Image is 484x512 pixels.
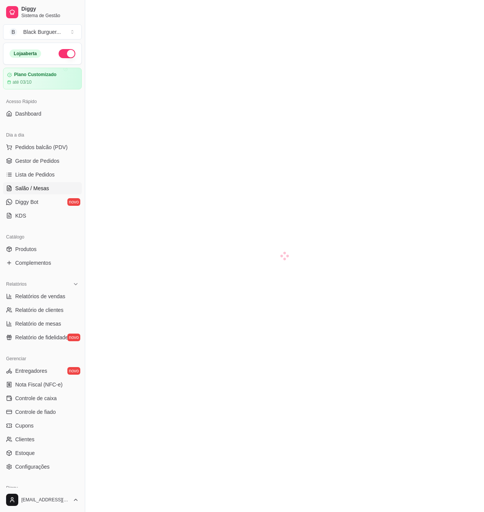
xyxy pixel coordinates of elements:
a: Nota Fiscal (NFC-e) [3,378,82,391]
a: Plano Customizadoaté 03/10 [3,68,82,89]
span: Relatórios de vendas [15,293,65,300]
span: Dashboard [15,110,41,118]
div: Dia a dia [3,129,82,141]
span: Estoque [15,449,35,457]
span: Gestor de Pedidos [15,157,59,165]
div: Black Burguer ... [23,28,61,36]
a: Salão / Mesas [3,182,82,194]
a: Relatório de fidelidadenovo [3,331,82,343]
span: Sistema de Gestão [21,13,79,19]
span: [EMAIL_ADDRESS][DOMAIN_NAME] [21,497,70,503]
article: até 03/10 [13,79,32,85]
article: Plano Customizado [14,72,56,78]
span: Nota Fiscal (NFC-e) [15,381,62,388]
span: Produtos [15,245,37,253]
a: Complementos [3,257,82,269]
span: Clientes [15,436,35,443]
div: Gerenciar [3,353,82,365]
span: Relatório de clientes [15,306,64,314]
span: Configurações [15,463,49,471]
span: Controle de fiado [15,408,56,416]
a: Clientes [3,433,82,445]
a: DiggySistema de Gestão [3,3,82,21]
span: KDS [15,212,26,219]
button: [EMAIL_ADDRESS][DOMAIN_NAME] [3,491,82,509]
a: Dashboard [3,108,82,120]
a: Controle de fiado [3,406,82,418]
span: Salão / Mesas [15,184,49,192]
a: Relatórios de vendas [3,290,82,302]
button: Alterar Status [59,49,75,58]
span: Entregadores [15,367,47,375]
a: KDS [3,210,82,222]
div: Loja aberta [10,49,41,58]
button: Pedidos balcão (PDV) [3,141,82,153]
a: Configurações [3,461,82,473]
a: Relatório de clientes [3,304,82,316]
div: Diggy [3,482,82,494]
a: Relatório de mesas [3,318,82,330]
span: Diggy Bot [15,198,38,206]
a: Gestor de Pedidos [3,155,82,167]
a: Estoque [3,447,82,459]
a: Lista de Pedidos [3,169,82,181]
a: Produtos [3,243,82,255]
span: Relatório de mesas [15,320,61,328]
span: Relatórios [6,281,27,287]
div: Acesso Rápido [3,95,82,108]
span: Pedidos balcão (PDV) [15,143,68,151]
div: Catálogo [3,231,82,243]
span: B [10,28,17,36]
button: Select a team [3,24,82,40]
span: Relatório de fidelidade [15,334,68,341]
span: Controle de caixa [15,394,57,402]
span: Diggy [21,6,79,13]
a: Diggy Botnovo [3,196,82,208]
span: Cupons [15,422,33,429]
span: Complementos [15,259,51,267]
a: Entregadoresnovo [3,365,82,377]
span: Lista de Pedidos [15,171,55,178]
a: Cupons [3,420,82,432]
a: Controle de caixa [3,392,82,404]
